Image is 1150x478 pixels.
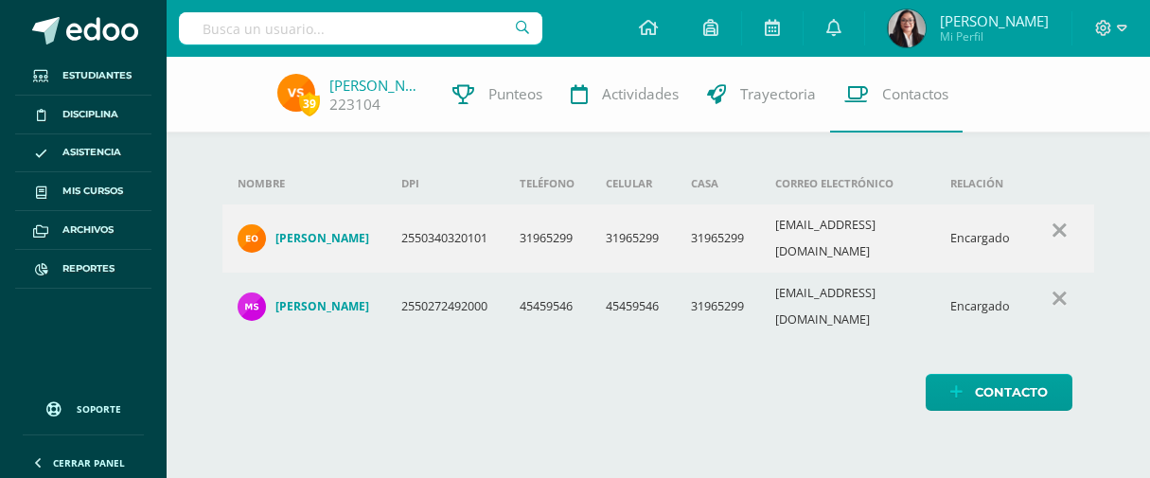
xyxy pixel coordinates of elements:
[15,250,151,289] a: Reportes
[15,172,151,211] a: Mis cursos
[329,95,380,115] a: 223104
[386,204,504,273] td: 2550340320101
[329,76,424,95] a: [PERSON_NAME]
[62,261,115,276] span: Reportes
[277,74,315,112] img: 071674a37aca213979bb8387da9c9799.png
[935,273,1026,341] td: Encargado
[740,84,816,104] span: Trayectoria
[62,68,132,83] span: Estudiantes
[602,84,679,104] span: Actividades
[888,9,926,47] img: e273bec5909437e5d5b2daab1002684b.png
[557,57,693,133] a: Actividades
[935,204,1026,273] td: Encargado
[940,28,1049,44] span: Mi Perfil
[676,273,760,341] td: 31965299
[504,163,591,204] th: Teléfono
[386,163,504,204] th: DPI
[238,292,266,321] img: 7c8ae60351af871cb3a9bf9b92ab8b2f.png
[77,402,121,416] span: Soporte
[275,231,369,246] h4: [PERSON_NAME]
[386,273,504,341] td: 2550272492000
[438,57,557,133] a: Punteos
[504,273,591,341] td: 45459546
[15,134,151,173] a: Asistencia
[926,374,1072,411] a: Contacto
[935,163,1026,204] th: Relación
[15,57,151,96] a: Estudiantes
[179,12,542,44] input: Busca un usuario...
[760,163,935,204] th: Correo electrónico
[62,107,118,122] span: Disciplina
[62,184,123,199] span: Mis cursos
[676,204,760,273] td: 31965299
[591,163,675,204] th: Celular
[23,383,144,430] a: Soporte
[299,92,320,115] span: 39
[760,204,935,273] td: [EMAIL_ADDRESS][DOMAIN_NAME]
[882,84,948,104] span: Contactos
[488,84,542,104] span: Punteos
[830,57,963,133] a: Contactos
[591,204,675,273] td: 31965299
[222,163,386,204] th: Nombre
[62,222,114,238] span: Archivos
[940,11,1049,30] span: [PERSON_NAME]
[15,211,151,250] a: Archivos
[975,375,1048,410] span: Contacto
[62,145,121,160] span: Asistencia
[693,57,830,133] a: Trayectoria
[760,273,935,341] td: [EMAIL_ADDRESS][DOMAIN_NAME]
[275,299,369,314] h4: [PERSON_NAME]
[238,224,266,253] img: f6ee733d6e9fd62da376592b3f7dd34e.png
[676,163,760,204] th: Casa
[238,224,371,253] a: [PERSON_NAME]
[504,204,591,273] td: 31965299
[591,273,675,341] td: 45459546
[53,456,125,469] span: Cerrar panel
[238,292,371,321] a: [PERSON_NAME]
[15,96,151,134] a: Disciplina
